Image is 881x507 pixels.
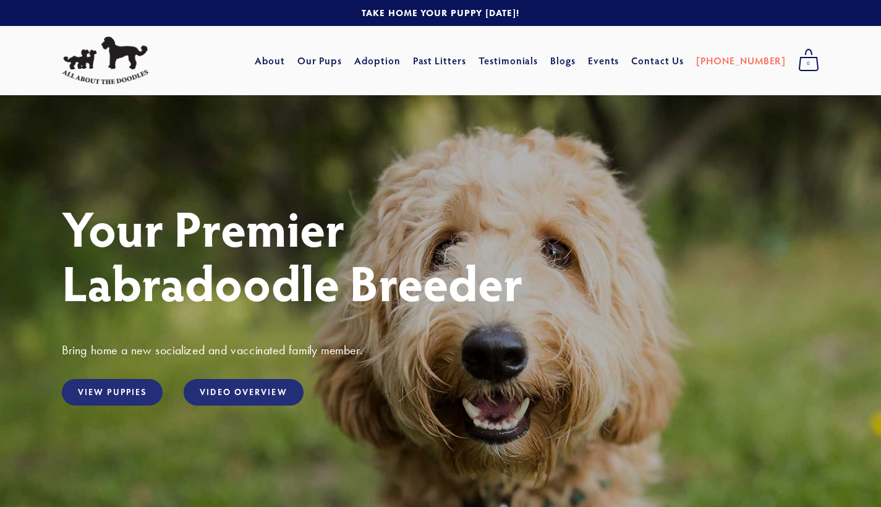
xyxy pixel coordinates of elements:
a: Our Pups [297,49,343,72]
a: Testimonials [479,49,538,72]
a: Contact Us [631,49,684,72]
a: Adoption [354,49,401,72]
a: Events [588,49,619,72]
a: View Puppies [62,379,163,406]
a: [PHONE_NUMBER] [696,49,786,72]
a: 0 items in cart [792,45,825,76]
a: About [255,49,285,72]
img: All About The Doodles [62,36,148,85]
a: Past Litters [413,54,467,67]
a: Blogs [550,49,576,72]
h1: Your Premier Labradoodle Breeder [62,200,819,309]
a: Video Overview [184,379,303,406]
h3: Bring home a new socialized and vaccinated family member. [62,342,819,358]
span: 0 [798,56,819,72]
